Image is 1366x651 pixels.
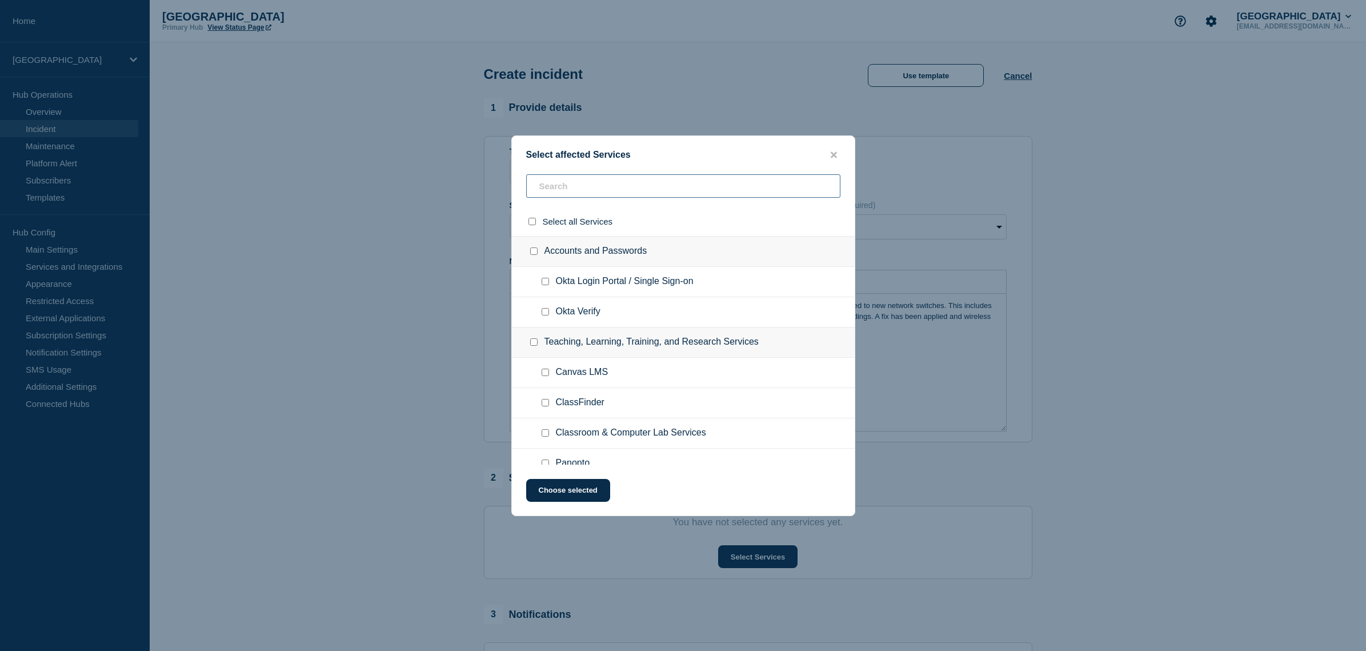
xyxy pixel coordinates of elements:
[556,458,590,469] span: Panopto
[556,397,604,409] span: ClassFinder
[530,338,538,346] input: Teaching, Learning, Training, and Research Services checkbox
[556,276,694,287] span: Okta Login Portal / Single Sign-on
[528,218,536,225] input: select all checkbox
[556,367,608,378] span: Canvas LMS
[827,150,840,161] button: close button
[556,306,600,318] span: Okta Verify
[542,369,549,376] input: Canvas LMS checkbox
[512,328,855,358] div: Teaching, Learning, Training, and Research Services
[543,217,613,226] span: Select all Services
[526,174,840,198] input: Search
[526,479,610,502] button: Choose selected
[542,308,549,315] input: Okta Verify checkbox
[542,460,549,467] input: Panopto checkbox
[542,399,549,406] input: ClassFinder checkbox
[530,247,538,255] input: Accounts and Passwords checkbox
[512,150,855,161] div: Select affected Services
[512,236,855,267] div: Accounts and Passwords
[542,429,549,437] input: Classroom & Computer Lab Services checkbox
[542,278,549,285] input: Okta Login Portal / Single Sign-on checkbox
[556,428,706,439] span: Classroom & Computer Lab Services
